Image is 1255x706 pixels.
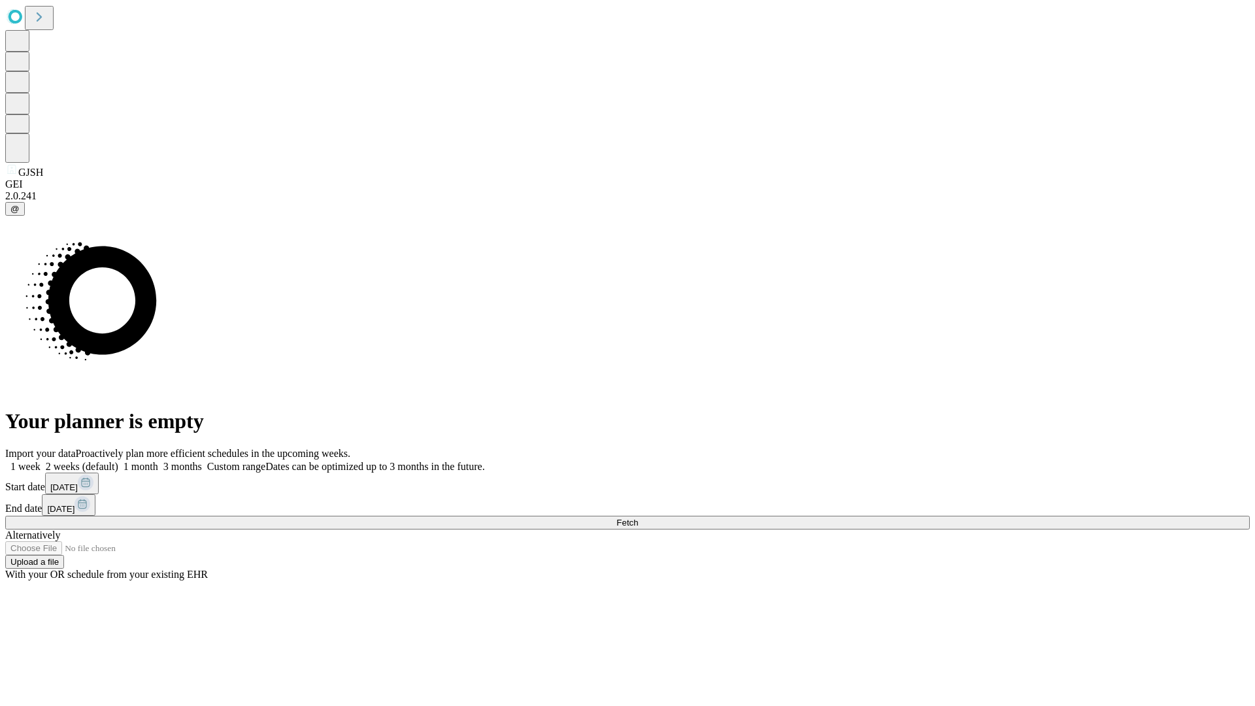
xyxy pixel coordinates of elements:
div: 2.0.241 [5,190,1250,202]
span: [DATE] [50,482,78,492]
h1: Your planner is empty [5,409,1250,433]
span: 3 months [163,461,202,472]
button: [DATE] [45,473,99,494]
button: Upload a file [5,555,64,569]
span: [DATE] [47,504,75,514]
button: Fetch [5,516,1250,529]
span: Proactively plan more efficient schedules in the upcoming weeks. [76,448,350,459]
button: [DATE] [42,494,95,516]
span: Import your data [5,448,76,459]
span: 2 weeks (default) [46,461,118,472]
div: GEI [5,178,1250,190]
span: Dates can be optimized up to 3 months in the future. [265,461,484,472]
span: Fetch [616,518,638,528]
span: 1 month [124,461,158,472]
span: @ [10,204,20,214]
span: Custom range [207,461,265,472]
button: @ [5,202,25,216]
div: Start date [5,473,1250,494]
span: 1 week [10,461,41,472]
span: Alternatively [5,529,60,541]
span: With your OR schedule from your existing EHR [5,569,208,580]
span: GJSH [18,167,43,178]
div: End date [5,494,1250,516]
